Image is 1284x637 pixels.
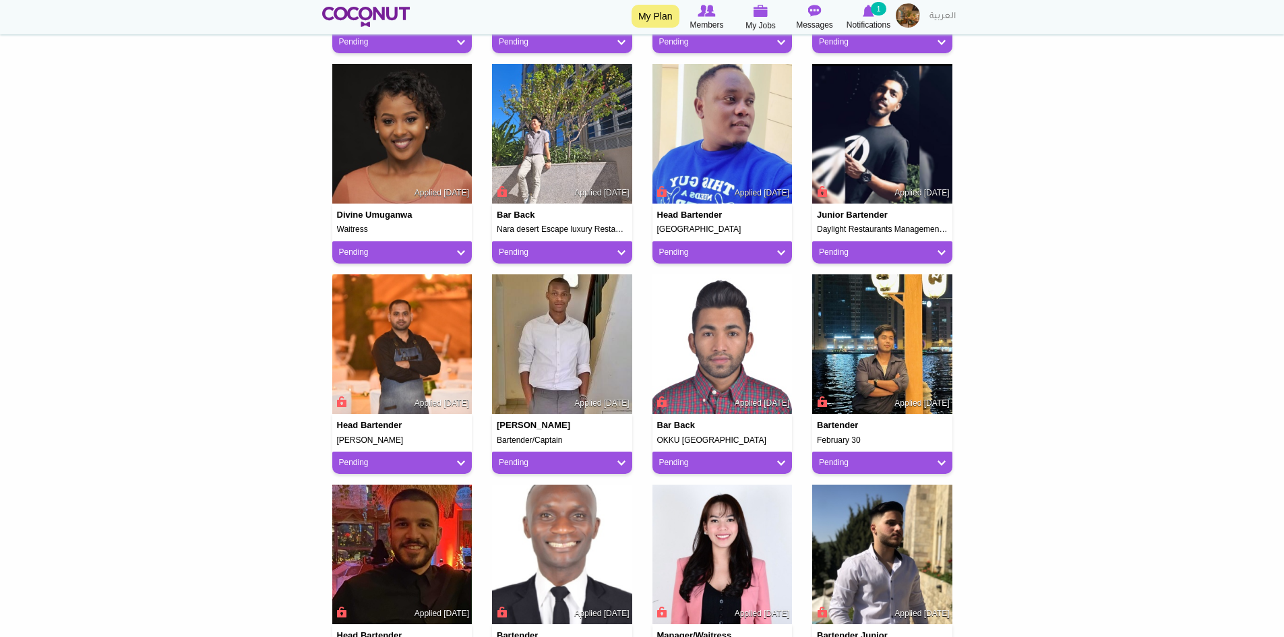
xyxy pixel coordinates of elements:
[812,485,952,625] img: Fouad El Halabi's picture
[680,3,734,32] a: Browse Members Members
[659,457,786,468] a: Pending
[632,5,679,28] a: My Plan
[657,421,735,430] h4: Bar Back
[495,605,507,619] span: Connect to Unlock the Profile
[652,274,793,415] img: Sujan Neupane's picture
[337,210,415,220] h4: Divine Umuganwa
[492,485,632,625] img: Nelson Mboya's picture
[657,210,735,220] h4: Head Bartender
[796,18,833,32] span: Messages
[734,3,788,32] a: My Jobs My Jobs
[339,36,466,48] a: Pending
[492,274,632,415] img: Antony Mirundu's picture
[499,457,625,468] a: Pending
[817,421,895,430] h4: Bartender
[819,457,946,468] a: Pending
[871,2,886,16] small: 1
[812,64,952,204] img: Praveen Dulanjith's picture
[815,605,827,619] span: Connect to Unlock the Profile
[337,421,415,430] h4: Head Bartender
[655,605,667,619] span: Connect to Unlock the Profile
[335,605,347,619] span: Connect to Unlock the Profile
[788,3,842,32] a: Messages Messages
[690,18,723,32] span: Members
[655,185,667,198] span: Connect to Unlock the Profile
[497,210,575,220] h4: Bar Back
[499,247,625,258] a: Pending
[322,7,410,27] img: Home
[337,225,468,234] h5: Waitress
[339,457,466,468] a: Pending
[499,36,625,48] a: Pending
[497,421,575,430] h4: [PERSON_NAME]
[863,5,874,17] img: Notifications
[754,5,768,17] img: My Jobs
[659,36,786,48] a: Pending
[492,64,632,204] img: Kohtut.8wave@gmail.com Kohtut.8wave@gmail.com's picture
[657,225,788,234] h5: [GEOGRAPHIC_DATA]
[659,247,786,258] a: Pending
[497,436,628,445] h5: Bartender/Captain
[847,18,890,32] span: Notifications
[817,436,948,445] h5: February 30
[745,19,776,32] span: My Jobs
[808,5,822,17] img: Messages
[657,436,788,445] h5: OKKU [GEOGRAPHIC_DATA]
[819,36,946,48] a: Pending
[332,64,472,204] img: Divine Umuganwa's picture
[923,3,962,30] a: العربية
[698,5,715,17] img: Browse Members
[497,225,628,234] h5: Nara desert Escape luxury Restaurant
[812,274,952,415] img: Sonam Tamang's picture
[339,247,466,258] a: Pending
[332,274,472,415] img: Mohammad Azhar's picture
[842,3,896,32] a: Notifications Notifications 1
[652,485,793,625] img: Jerrylyn Guevarra's picture
[495,185,507,198] span: Connect to Unlock the Profile
[817,210,895,220] h4: Junior Bartender
[337,436,468,445] h5: [PERSON_NAME]
[817,225,948,234] h5: Daylight Restaurants Management LLC
[335,395,347,408] span: Connect to Unlock the Profile
[815,185,827,198] span: Connect to Unlock the Profile
[815,395,827,408] span: Connect to Unlock the Profile
[655,395,667,408] span: Connect to Unlock the Profile
[819,247,946,258] a: Pending
[652,64,793,204] img: Ita Micheal's picture
[332,485,472,625] img: VASILEIOS KAFALTIS's picture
